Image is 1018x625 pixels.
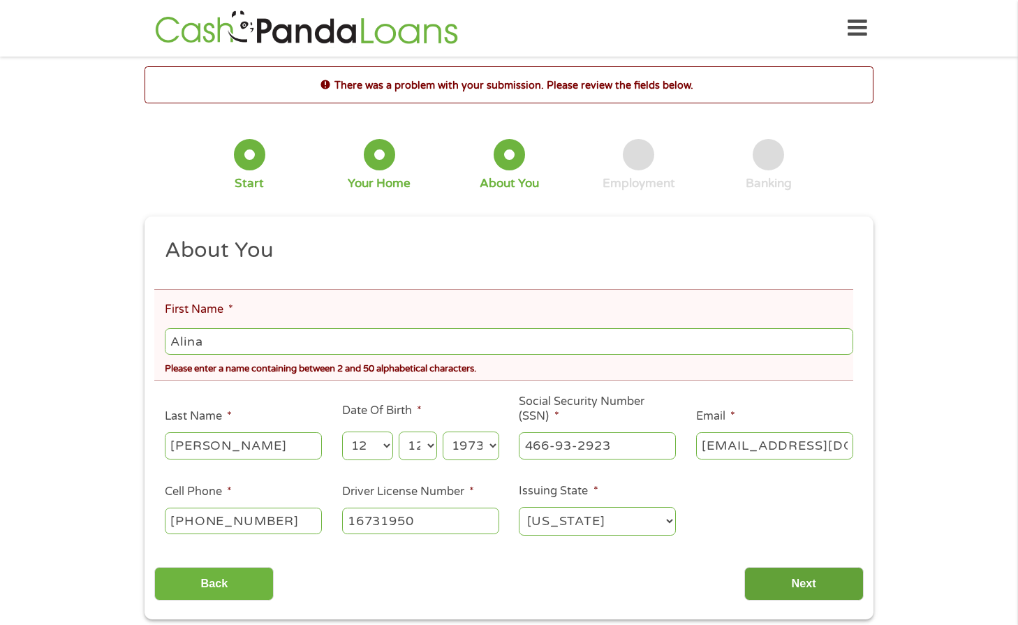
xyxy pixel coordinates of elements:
[165,358,853,376] div: Please enter a name containing between 2 and 50 alphabetical characters.
[145,78,873,93] h2: There was a problem with your submission. Please review the fields below.
[165,328,853,355] input: John
[696,432,853,459] input: john@gmail.com
[151,8,462,48] img: GetLoanNow Logo
[519,432,676,459] input: 078-05-1120
[165,302,233,317] label: First Name
[696,409,735,424] label: Email
[165,432,322,459] input: Smith
[746,176,792,191] div: Banking
[165,237,843,265] h2: About You
[480,176,539,191] div: About You
[744,567,864,601] input: Next
[165,485,232,499] label: Cell Phone
[342,485,474,499] label: Driver License Number
[348,176,411,191] div: Your Home
[165,409,232,424] label: Last Name
[235,176,264,191] div: Start
[519,484,598,499] label: Issuing State
[603,176,675,191] div: Employment
[342,404,422,418] label: Date Of Birth
[519,395,676,424] label: Social Security Number (SSN)
[154,567,274,601] input: Back
[165,508,322,534] input: (541) 754-3010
